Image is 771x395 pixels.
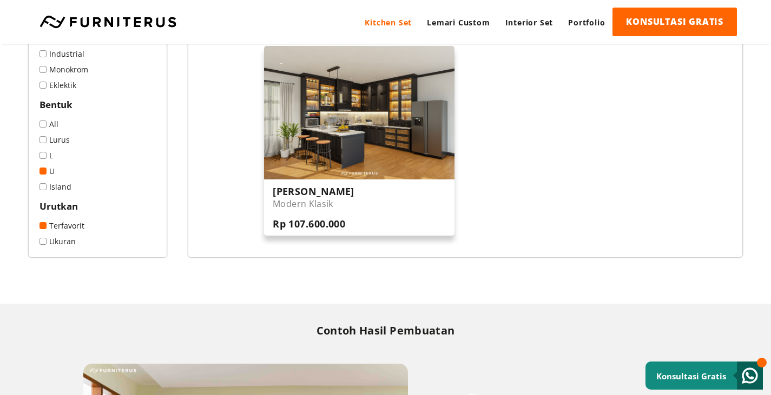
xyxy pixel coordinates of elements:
h3: [PERSON_NAME] [273,185,354,198]
h2: Bentuk [39,98,156,111]
img: kitchen-carlo-view-1.jpg [264,46,454,179]
a: Ukuran [39,236,156,246]
a: Kitchen Set [357,8,419,37]
a: Eklektik [39,80,156,90]
h3: Rp 107.600.000 [273,217,354,230]
a: U [39,166,156,176]
a: Lemari Custom [419,8,497,37]
h2: Urutkan [39,200,156,212]
a: L [39,150,156,160]
a: Konsultasi Gratis [645,361,763,390]
a: KONSULTASI GRATIS [612,8,737,36]
p: Modern Klasik [273,198,354,210]
a: Terfavorit [39,220,156,231]
a: Portfolio [561,8,612,37]
a: Lurus [39,135,156,145]
a: [PERSON_NAME] Modern Klasik Rp 107.600.000 [264,46,454,235]
a: All [39,119,156,129]
a: Interior Set [498,8,561,37]
h2: Contoh Hasil Pembuatan [55,323,716,338]
a: Island [39,182,156,192]
a: Industrial [39,49,156,59]
small: Konsultasi Gratis [656,371,726,381]
a: Monokrom [39,64,156,75]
